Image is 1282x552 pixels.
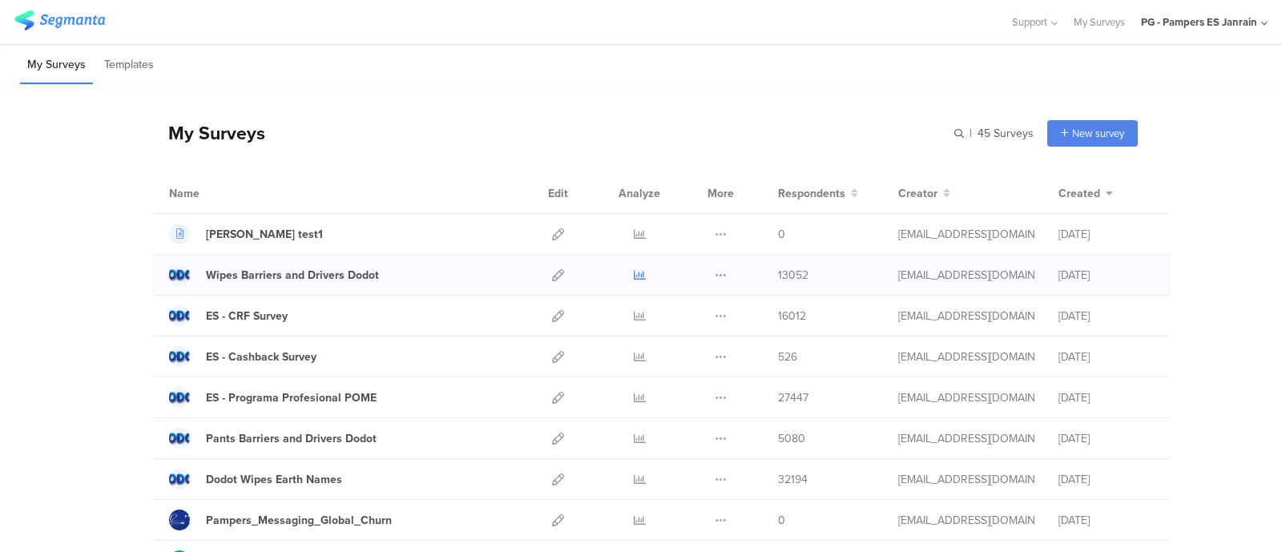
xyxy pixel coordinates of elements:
a: Dodot Wipes Earth Names [169,469,342,490]
div: richi.a@pg.com [898,226,1034,243]
div: Pants Barriers and Drivers Dodot [206,430,377,447]
span: 16012 [778,308,806,324]
div: ES - Programa Profesional POME [206,389,377,406]
div: ES - Cashback Survey [206,349,316,365]
div: ES - CRF Survey [206,308,288,324]
a: Pants Barriers and Drivers Dodot [169,428,377,449]
div: [DATE] [1058,349,1155,365]
span: Creator [898,185,937,202]
li: Templates [97,46,161,84]
div: [DATE] [1058,389,1155,406]
span: 13052 [778,267,808,284]
span: 0 [778,226,785,243]
div: richi.a@pg.com [898,267,1034,284]
div: Analyze [615,173,663,213]
span: 5080 [778,430,805,447]
div: My Surveys [152,119,265,147]
div: PG - Pampers ES Janrain [1141,14,1257,30]
li: My Surveys [20,46,93,84]
a: ES - CRF Survey [169,305,288,326]
div: Wipes Barriers and Drivers Dodot [206,267,379,284]
span: Support [1012,14,1047,30]
span: Created [1058,185,1100,202]
span: 27447 [778,389,808,406]
div: gartonea.a@pg.com [898,308,1034,324]
div: [DATE] [1058,512,1155,529]
div: More [703,173,738,213]
button: Respondents [778,185,858,202]
span: 526 [778,349,797,365]
div: Pampers_Messaging_Global_Churn [206,512,392,529]
span: 32194 [778,471,808,488]
div: richi.a@pg.com [898,471,1034,488]
button: Creator [898,185,950,202]
span: Respondents [778,185,845,202]
div: [DATE] [1058,267,1155,284]
div: support@segmanta.com [898,512,1034,529]
div: gartonea.a@pg.com [898,389,1034,406]
div: [DATE] [1058,471,1155,488]
div: Name [169,185,265,202]
div: richi.a@pg.com [898,430,1034,447]
span: 0 [778,512,785,529]
div: gartonea.a@pg.com [898,349,1034,365]
button: Created [1058,185,1113,202]
a: Wipes Barriers and Drivers Dodot [169,264,379,285]
a: Pampers_Messaging_Global_Churn [169,510,392,530]
a: [PERSON_NAME] test1 [169,224,323,244]
a: ES - Programa Profesional POME [169,387,377,408]
div: Ana test1 [206,226,323,243]
img: segmanta logo [14,10,105,30]
div: Edit [541,173,575,213]
div: [DATE] [1058,430,1155,447]
div: [DATE] [1058,226,1155,243]
a: ES - Cashback Survey [169,346,316,367]
span: | [967,125,974,142]
div: Dodot Wipes Earth Names [206,471,342,488]
div: [DATE] [1058,308,1155,324]
span: 45 Surveys [978,125,1034,142]
span: New survey [1072,126,1124,141]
